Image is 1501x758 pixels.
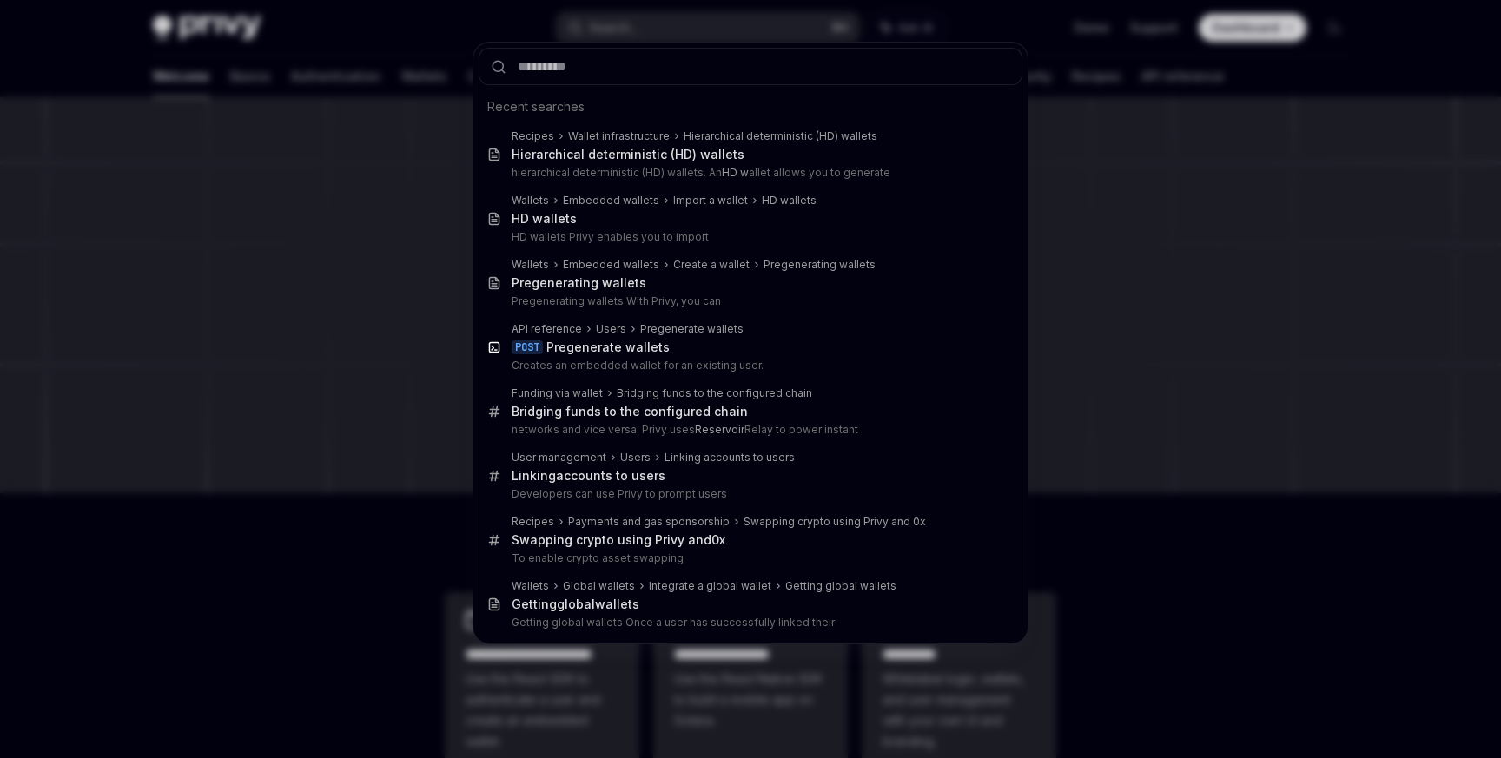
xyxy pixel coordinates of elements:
[722,166,749,179] b: HD w
[640,322,744,336] div: Pregenerate wallets
[512,359,986,372] p: Creates an embedded wallet for an existing user.
[568,515,730,529] div: Payments and gas sponsorship
[512,551,986,565] p: To enable crypto asset swapping
[563,194,659,208] div: Embedded wallets
[512,616,986,629] p: Getting global wallets Once a user has successfully linked their
[512,404,748,419] div: Bridging funds to the configured chain
[785,579,896,593] div: Getting global wallets
[684,129,877,143] div: Hierarchical deterministic (HD) wallets
[695,423,744,436] b: Reservoir
[512,129,554,143] div: Recipes
[512,166,986,180] p: hierarchical deterministic (HD) wallets. An allet allows you to generate
[512,275,646,291] div: erating wallets
[512,194,549,208] div: Wallets
[673,194,748,208] div: Import a wallet
[487,98,585,115] span: Recent searches
[557,597,595,611] b: global
[744,515,926,529] div: Swapping crypto using Privy and 0x
[563,579,635,593] div: Global wallets
[665,451,795,465] div: Linking accounts to users
[512,423,986,437] p: networks and vice versa. Privy uses Relay to power instant
[762,194,817,208] div: HD wallets
[512,147,744,162] div: Hierarchical deterministic (HD) wallets
[673,258,750,272] div: Create a wallet
[546,339,590,354] b: Pregen
[512,468,556,483] b: Linking
[512,532,725,548] div: Swapping crypto using Privy and
[546,339,670,355] div: erate wallets
[512,451,606,465] div: User management
[512,211,577,227] div: s
[596,322,626,336] div: Users
[711,532,725,547] b: 0x
[512,515,554,529] div: Recipes
[512,275,555,290] b: Pregen
[617,386,812,400] div: Bridging funds to the configured chain
[764,258,876,272] div: Pregenerating wallets
[512,487,986,501] p: Developers can use Privy to prompt users
[512,468,665,484] div: accounts to users
[512,294,986,308] p: Pregenerating wallets With Privy, you can
[620,451,651,465] div: Users
[512,230,986,244] p: HD wallets Privy enables you to import
[512,340,543,354] div: POST
[512,579,549,593] div: Wallets
[512,386,603,400] div: Funding via wallet
[512,322,582,336] div: API reference
[568,129,670,143] div: Wallet infrastructure
[512,211,570,226] b: HD wallet
[563,258,659,272] div: Embedded wallets
[512,597,639,612] div: Getting wallets
[512,258,549,272] div: Wallets
[649,579,771,593] div: Integrate a global wallet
